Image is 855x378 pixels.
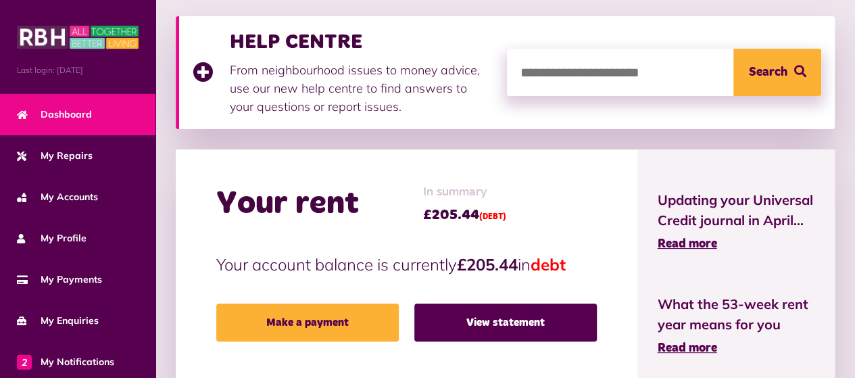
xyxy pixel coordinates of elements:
img: MyRBH [17,24,139,51]
span: My Accounts [17,190,98,204]
span: What the 53-week rent year means for you [658,294,815,335]
span: debt [531,254,566,275]
span: 2 [17,354,32,369]
span: My Enquiries [17,314,99,328]
span: Read more [658,342,717,354]
span: (DEBT) [479,213,506,221]
span: Dashboard [17,108,92,122]
span: £205.44 [423,205,506,225]
span: My Repairs [17,149,93,163]
a: Make a payment [216,304,399,341]
button: Search [733,49,821,96]
strong: £205.44 [457,254,518,275]
a: What the 53-week rent year means for you Read more [658,294,815,358]
span: In summary [423,183,506,202]
span: My Payments [17,273,102,287]
span: Updating your Universal Credit journal in April... [658,190,815,231]
a: Updating your Universal Credit journal in April... Read more [658,190,815,254]
p: From neighbourhood issues to money advice, use our new help centre to find answers to your questi... [230,61,493,116]
h3: HELP CENTRE [230,30,493,54]
span: My Profile [17,231,87,245]
p: Your account balance is currently in [216,252,597,277]
span: Search [749,49,787,96]
a: View statement [414,304,597,341]
h2: Your rent [216,185,359,224]
span: Read more [658,238,717,250]
span: My Notifications [17,355,114,369]
span: Last login: [DATE] [17,64,139,76]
